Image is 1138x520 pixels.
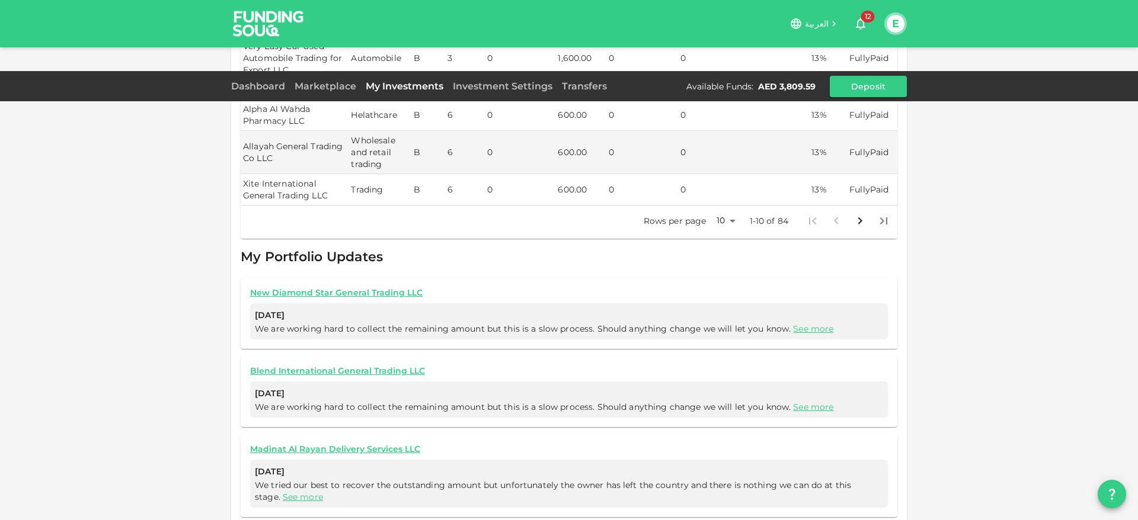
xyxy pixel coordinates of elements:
div: 10 [711,212,740,229]
td: Automobile [349,37,411,80]
td: Very Easy Car Used Automobile Trading for Export LLC [241,37,349,80]
td: 600.00 [555,131,606,174]
div: AED 3,809.59 [758,81,816,92]
a: Investment Settings [448,81,557,92]
p: Rows per page [644,215,707,227]
span: My Portfolio Updates [241,249,383,265]
a: Marketplace [290,81,361,92]
a: See more [283,492,323,502]
a: Dashboard [231,81,290,92]
td: 0 [678,37,728,80]
td: 3 [445,37,485,80]
a: See more [793,323,833,334]
span: العربية [805,18,829,29]
a: Blend International General Trading LLC [250,365,888,377]
td: 13% [809,174,847,206]
td: 0 [485,174,555,206]
td: 600.00 [555,99,606,131]
span: [DATE] [255,308,883,323]
td: 13% [809,37,847,80]
td: 1,600.00 [555,37,606,80]
td: 13% [809,99,847,131]
td: Wholesale and retail trading [349,131,411,174]
td: 0 [678,174,728,206]
td: 0 [678,99,728,131]
a: My Investments [361,81,448,92]
span: [DATE] [255,386,883,401]
td: Allayah General Trading Co LLC [241,131,349,174]
td: 0 [606,174,678,206]
td: FullyPaid [847,131,897,174]
td: 6 [445,99,485,131]
button: question [1098,480,1126,508]
td: B [411,37,445,80]
td: 0 [678,131,728,174]
button: Go to last page [872,209,896,233]
td: Trading [349,174,411,206]
td: 13% [809,131,847,174]
td: 0 [606,99,678,131]
td: 0 [485,131,555,174]
td: 600.00 [555,174,606,206]
button: 12 [849,12,872,36]
a: New Diamond Star General Trading LLC [250,287,888,298]
td: 6 [445,174,485,206]
td: B [411,174,445,206]
td: Xite International General Trading LLC [241,174,349,206]
a: Madinat Al Rayan Delivery Services LLC [250,444,888,455]
td: B [411,131,445,174]
p: 1-10 of 84 [750,215,789,227]
a: Transfers [557,81,612,92]
span: We tried our best to recover the outstanding amount but unfortunately the owner has left the coun... [255,480,851,502]
td: FullyPaid [847,99,897,131]
td: 0 [485,37,555,80]
td: Helathcare [349,99,411,131]
td: B [411,99,445,131]
td: 0 [606,131,678,174]
td: 6 [445,131,485,174]
span: We are working hard to collect the remaining amount but this is a slow process. Should anything c... [255,323,836,334]
td: Alpha Al Wahda Pharmacy LLC [241,99,349,131]
button: Go to next page [848,209,872,233]
span: [DATE] [255,464,883,479]
td: FullyPaid [847,37,897,80]
button: Deposit [830,76,907,97]
a: See more [793,402,833,412]
td: 0 [485,99,555,131]
button: E [887,15,904,33]
span: We are working hard to collect the remaining amount but this is a slow process. Should anything c... [255,402,836,412]
span: 12 [861,11,875,23]
td: 0 [606,37,678,80]
div: Available Funds : [686,81,753,92]
td: FullyPaid [847,174,897,206]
